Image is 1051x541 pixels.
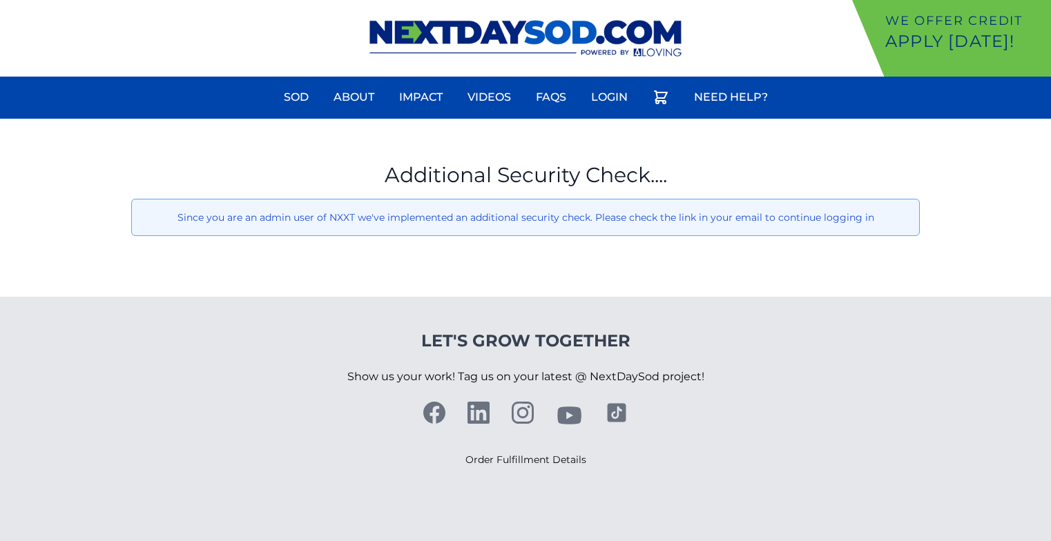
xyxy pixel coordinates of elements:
p: Since you are an admin user of NXXT we've implemented an additional security check. Please check ... [143,210,908,224]
a: About [325,81,383,114]
p: Apply [DATE]! [885,30,1045,52]
a: Sod [276,81,317,114]
p: Show us your work! Tag us on your latest @ NextDaySod project! [347,352,704,402]
p: We offer Credit [885,11,1045,30]
a: Impact [391,81,451,114]
a: Need Help? [686,81,776,114]
a: Login [583,81,636,114]
a: Videos [459,81,519,114]
h1: Additional Security Check.... [131,163,920,188]
a: FAQs [528,81,575,114]
h4: Let's Grow Together [347,330,704,352]
a: Order Fulfillment Details [465,453,586,466]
